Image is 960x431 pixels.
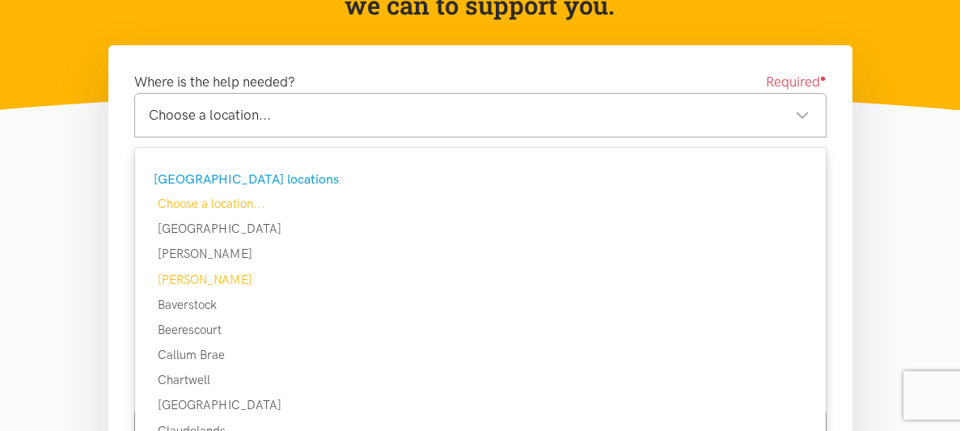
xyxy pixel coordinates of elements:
div: Baverstock [135,295,826,315]
div: Choose a location... [135,194,826,213]
div: Beerescourt [135,320,826,340]
label: Where is the help needed? [134,71,295,93]
div: Choose a location... [149,104,810,126]
div: [PERSON_NAME] [135,244,826,264]
span: Required [766,71,827,93]
div: [PERSON_NAME] [135,270,826,289]
div: Callum Brae [135,345,826,365]
div: [GEOGRAPHIC_DATA] locations [154,169,803,190]
sup: ● [820,72,827,84]
div: [GEOGRAPHIC_DATA] [135,219,826,239]
div: Chartwell [135,370,826,390]
div: [GEOGRAPHIC_DATA] [135,395,826,415]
